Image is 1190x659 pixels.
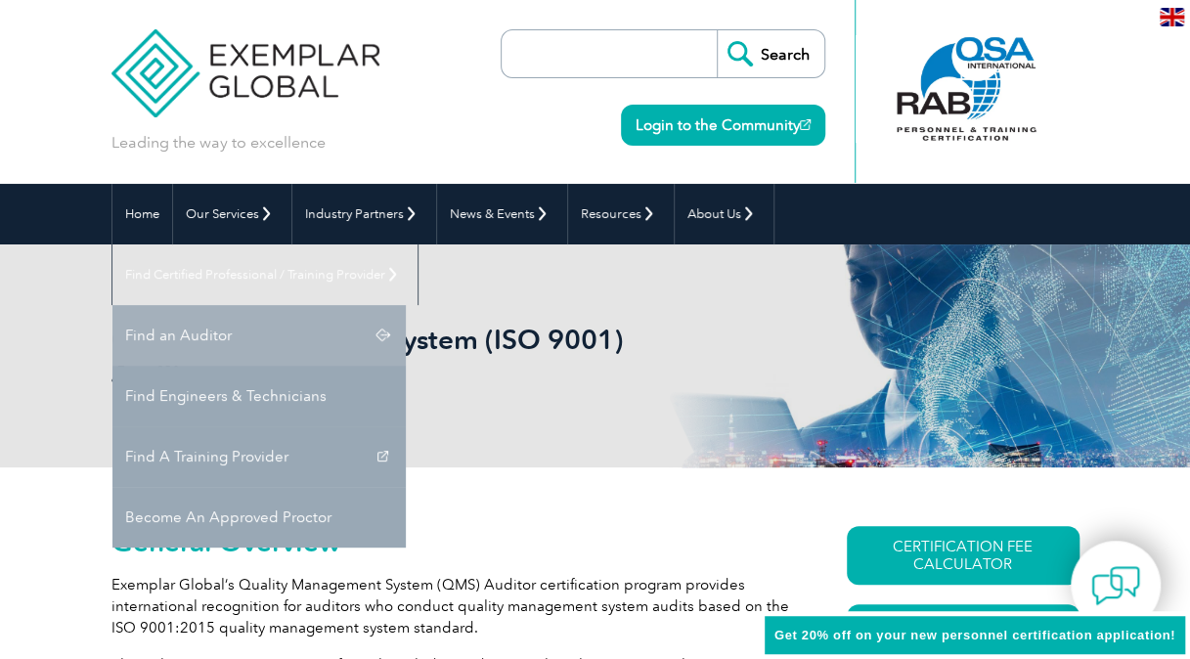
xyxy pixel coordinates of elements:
[292,184,436,244] a: Industry Partners
[112,487,406,548] a: Become An Approved Proctor
[112,184,172,244] a: Home
[111,323,644,389] h1: Quality Management System (ISO 9001) Auditor
[112,426,406,487] a: Find A Training Provider
[774,628,1175,642] span: Get 20% off on your new personnel certification application!
[111,132,326,154] p: Leading the way to excellence
[1160,8,1184,26] img: en
[111,574,789,638] p: Exemplar Global’s Quality Management System (QMS) Auditor certification program provides internat...
[112,244,418,305] a: Find Certified Professional / Training Provider
[173,184,291,244] a: Our Services
[847,526,1080,585] a: CERTIFICATION FEE CALCULATOR
[568,184,674,244] a: Resources
[717,30,824,77] input: Search
[437,184,567,244] a: News & Events
[111,526,789,557] h2: General Overview
[112,366,406,426] a: Find Engineers & Technicians
[112,305,406,366] a: Find an Auditor
[1091,561,1140,610] img: contact-chat.png
[675,184,773,244] a: About Us
[800,119,811,130] img: open_square.png
[621,105,825,146] a: Login to the Community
